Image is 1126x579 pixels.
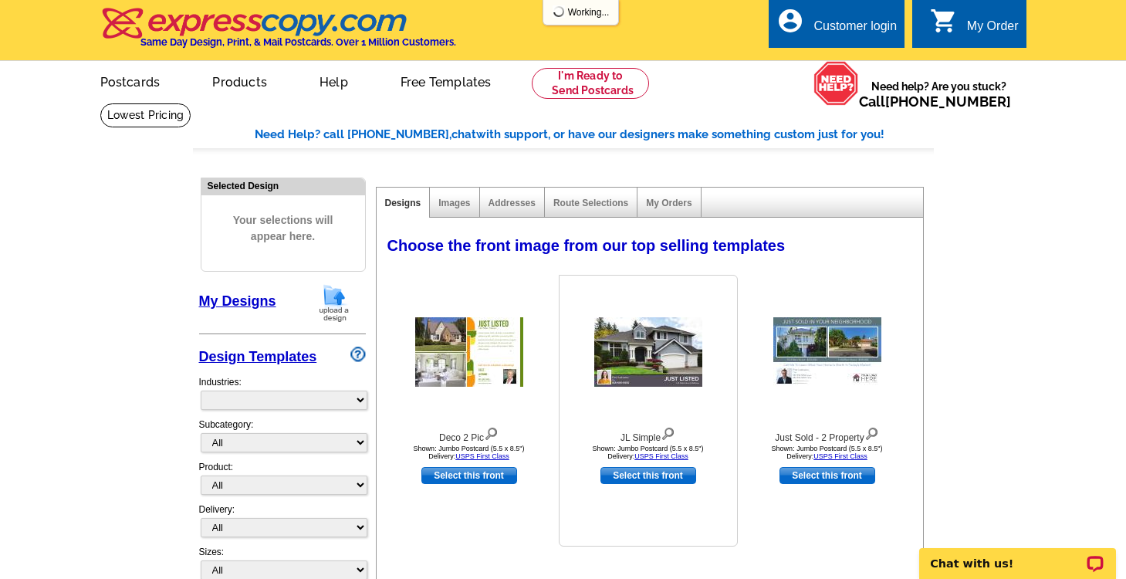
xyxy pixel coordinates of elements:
[489,198,536,208] a: Addresses
[387,237,786,254] span: Choose the front image from our top selling templates
[100,19,456,48] a: Same Day Design, Print, & Mail Postcards. Over 1 Million Customers.
[421,467,517,484] a: use this design
[930,17,1019,36] a: shopping_cart My Order
[742,424,912,445] div: Just Sold - 2 Property
[553,198,628,208] a: Route Selections
[314,283,354,323] img: upload-design
[255,126,934,144] div: Need Help? call [PHONE_NUMBER], with support, or have our designers make something custom just fo...
[864,424,879,441] img: view design details
[199,293,276,309] a: My Designs
[813,61,859,106] img: help
[350,347,366,362] img: design-wizard-help-icon.png
[813,452,867,460] a: USPS First Class
[199,367,366,418] div: Industries:
[76,63,185,99] a: Postcards
[199,503,366,545] div: Delivery:
[930,7,958,35] i: shopping_cart
[199,349,317,364] a: Design Templates
[415,317,523,387] img: Deco 2 Pic
[634,452,688,460] a: USPS First Class
[646,198,691,208] a: My Orders
[779,467,875,484] a: use this design
[201,178,365,193] div: Selected Design
[773,317,881,387] img: Just Sold - 2 Property
[563,445,733,460] div: Shown: Jumbo Postcard (5.5 x 8.5") Delivery:
[484,424,499,441] img: view design details
[384,424,554,445] div: Deco 2 Pic
[859,79,1019,110] span: Need help? Are you stuck?
[776,7,804,35] i: account_circle
[295,63,373,99] a: Help
[909,530,1126,579] iframe: LiveChat chat widget
[199,460,366,503] div: Product:
[188,63,292,99] a: Products
[199,418,366,460] div: Subcategory:
[451,127,476,141] span: chat
[455,452,509,460] a: USPS First Class
[213,197,353,260] span: Your selections will appear here.
[553,5,565,18] img: loading...
[885,93,1011,110] a: [PHONE_NUMBER]
[967,19,1019,41] div: My Order
[661,424,675,441] img: view design details
[859,93,1011,110] span: Call
[600,467,696,484] a: use this design
[438,198,470,208] a: Images
[385,198,421,208] a: Designs
[594,317,702,387] img: JL Simple
[376,63,516,99] a: Free Templates
[813,19,897,41] div: Customer login
[140,36,456,48] h4: Same Day Design, Print, & Mail Postcards. Over 1 Million Customers.
[776,17,897,36] a: account_circle Customer login
[563,424,733,445] div: JL Simple
[384,445,554,460] div: Shown: Jumbo Postcard (5.5 x 8.5") Delivery:
[742,445,912,460] div: Shown: Jumbo Postcard (5.5 x 8.5") Delivery:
